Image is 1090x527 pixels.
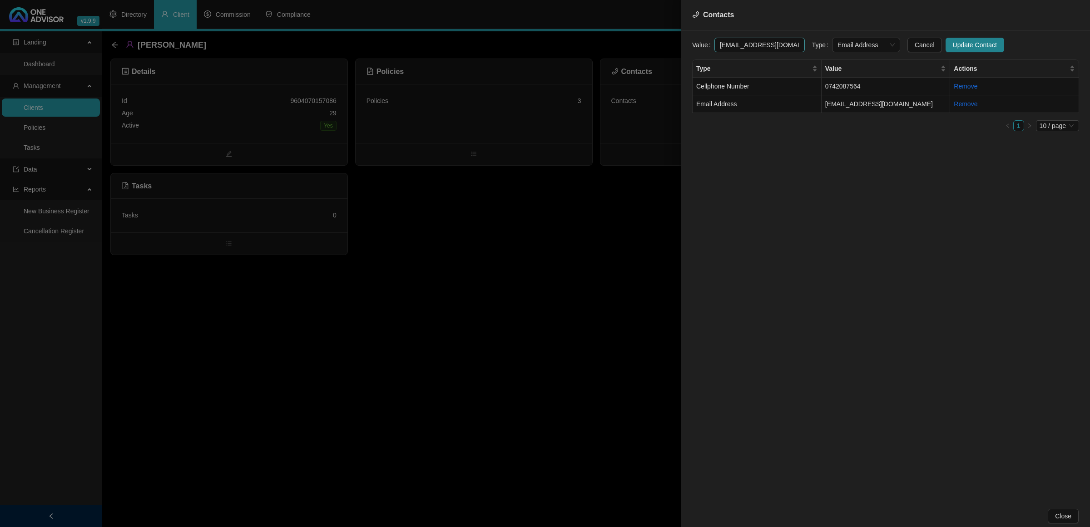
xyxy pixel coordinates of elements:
[907,38,942,52] button: Cancel
[822,60,951,78] th: Value
[953,40,997,50] span: Update Contact
[1024,120,1035,131] button: right
[692,11,699,18] span: phone
[954,100,977,108] a: Remove
[696,83,749,90] span: Cellphone Number
[1002,120,1013,131] li: Previous Page
[1002,120,1013,131] button: left
[812,38,832,52] label: Type
[1048,509,1079,523] button: Close
[1055,511,1071,521] span: Close
[954,83,977,90] a: Remove
[696,64,810,74] span: Type
[946,38,1004,52] button: Update Contact
[1040,121,1075,131] span: 10 / page
[693,60,822,78] th: Type
[696,100,737,108] span: Email Address
[954,64,1068,74] span: Actions
[822,78,951,95] td: 0742087564
[1013,120,1024,131] li: 1
[822,95,951,113] td: [EMAIL_ADDRESS][DOMAIN_NAME]
[825,64,939,74] span: Value
[1027,123,1032,128] span: right
[1014,121,1024,131] a: 1
[1005,123,1011,128] span: left
[703,11,734,19] span: Contacts
[692,38,714,52] label: Value
[1024,120,1035,131] li: Next Page
[1036,120,1079,131] div: Page Size
[915,40,935,50] span: Cancel
[950,60,1079,78] th: Actions
[837,38,895,52] span: Email Address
